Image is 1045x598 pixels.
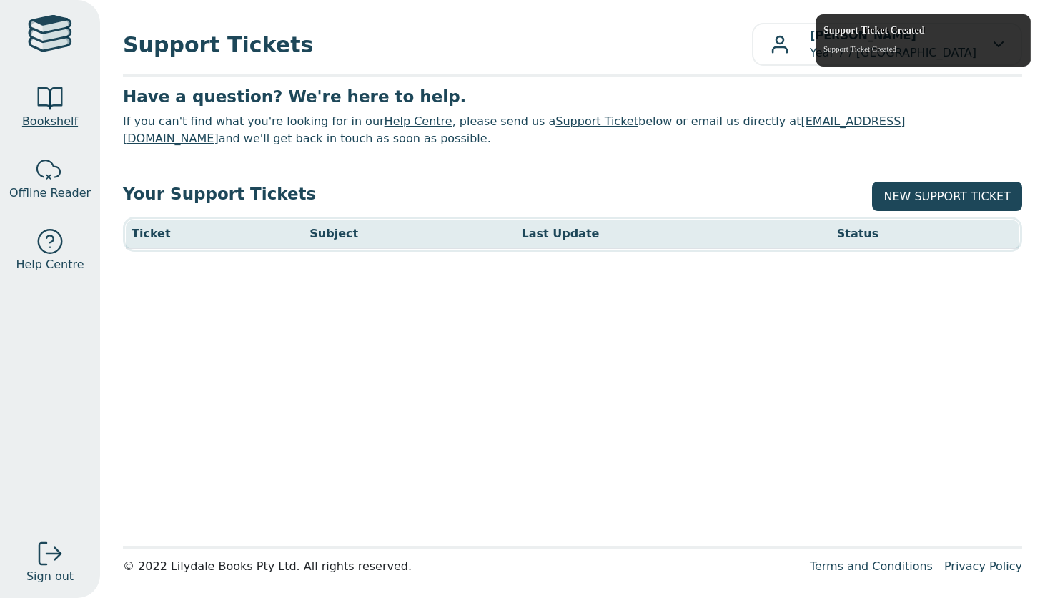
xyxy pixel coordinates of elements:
[831,220,1019,249] th: Status
[26,568,74,585] span: Sign out
[810,29,916,42] b: [PERSON_NAME]
[304,220,515,249] th: Subject
[872,182,1022,211] a: NEW SUPPORT TICKET
[555,114,638,128] a: Support Ticket
[123,86,1022,107] h3: Have a question? We're here to help.
[515,220,831,249] th: Last Update
[810,559,933,573] a: Terms and Conditions
[944,559,1022,573] a: Privacy Policy
[22,113,78,130] span: Bookshelf
[123,114,906,145] a: [EMAIL_ADDRESS][DOMAIN_NAME]
[16,256,84,273] span: Help Centre
[823,23,1023,43] span: Support Ticket Created
[823,43,1023,55] p: Support Ticket Created
[123,113,1022,147] p: If you can't find what you're looking for in our , please send us a below or email us directly at...
[123,29,752,61] span: Support Tickets
[810,27,976,62] p: Year 7 / [GEOGRAPHIC_DATA]
[9,185,91,202] span: Offline Reader
[123,183,316,205] h3: Your Support Tickets
[385,114,452,128] a: Help Centre
[752,23,1022,66] button: [PERSON_NAME]Year 7 / [GEOGRAPHIC_DATA]
[123,558,798,575] div: © 2022 Lilydale Books Pty Ltd. All rights reserved.
[126,220,304,249] th: Ticket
